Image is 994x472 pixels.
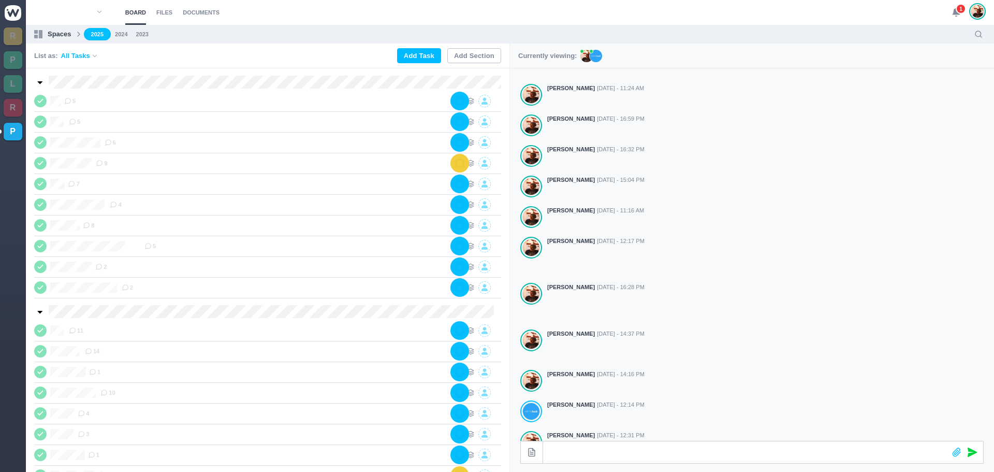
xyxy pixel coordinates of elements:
a: P [4,123,22,140]
span: [DATE] - 14:16 PM [597,370,645,379]
img: Antonio Lopes [523,178,539,195]
span: [DATE] - 16:59 PM [597,115,645,123]
div: List as: [34,51,98,61]
strong: [PERSON_NAME] [547,145,595,154]
span: 8 [83,221,94,230]
span: 4 [78,409,89,418]
span: 6 [105,138,116,147]
strong: [PERSON_NAME] [547,84,595,93]
a: P [4,51,22,69]
img: Antonio Lopes [523,239,539,256]
span: 1 [89,368,100,376]
img: João Tosta [523,403,539,420]
span: [DATE] - 15:04 PM [597,176,645,184]
strong: [PERSON_NAME] [547,283,595,292]
img: AL [580,50,593,62]
span: 9 [96,159,107,167]
strong: [PERSON_NAME] [547,370,595,379]
strong: [PERSON_NAME] [547,206,595,215]
strong: [PERSON_NAME] [547,431,595,440]
span: [DATE] - 11:16 AM [597,206,644,215]
span: 1 [956,4,966,14]
span: 2 [95,263,107,271]
span: [DATE] - 11:24 AM [597,84,644,93]
span: All Tasks [61,51,90,61]
a: R [4,99,22,117]
img: Antonio Lopes [523,208,539,226]
img: Antonio Lopes [523,372,539,390]
span: [DATE] - 16:28 PM [597,283,645,292]
img: Antonio Lopes [523,117,539,134]
span: 2 [122,283,133,292]
img: Antonio Lopes [523,285,539,303]
span: 11 [69,326,83,335]
button: Add Task [397,48,441,63]
span: 5 [64,97,76,105]
span: [DATE] - 16:32 PM [597,145,645,154]
a: 2024 [115,30,127,39]
span: 5 [69,118,80,126]
span: 10 [100,389,115,397]
span: [DATE] - 12:31 PM [597,431,645,440]
span: 5 [144,242,156,250]
a: R [4,27,22,45]
strong: [PERSON_NAME] [547,237,595,246]
span: 7 [68,180,79,188]
button: Add Section [447,48,501,63]
span: 14 [85,347,99,355]
strong: [PERSON_NAME] [547,401,595,409]
a: 2023 [136,30,149,39]
img: Antonio Lopes [523,332,539,349]
strong: [PERSON_NAME] [547,330,595,338]
img: spaces [34,30,42,38]
span: 3 [78,430,89,438]
span: [DATE] - 12:14 PM [597,401,645,409]
strong: [PERSON_NAME] [547,176,595,184]
a: 2025 [84,28,111,41]
img: Antonio Lopes [971,5,984,18]
p: Spaces [48,29,71,39]
img: JT [590,50,602,62]
img: winio [5,5,21,21]
span: [DATE] - 12:17 PM [597,237,645,246]
p: Currently viewing: [518,51,577,61]
span: 4 [110,201,121,209]
img: Antonio Lopes [523,86,539,104]
a: L [4,75,22,93]
img: Antonio Lopes [523,147,539,165]
strong: [PERSON_NAME] [547,115,595,123]
span: 1 [88,451,99,459]
span: [DATE] - 14:37 PM [597,330,645,338]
